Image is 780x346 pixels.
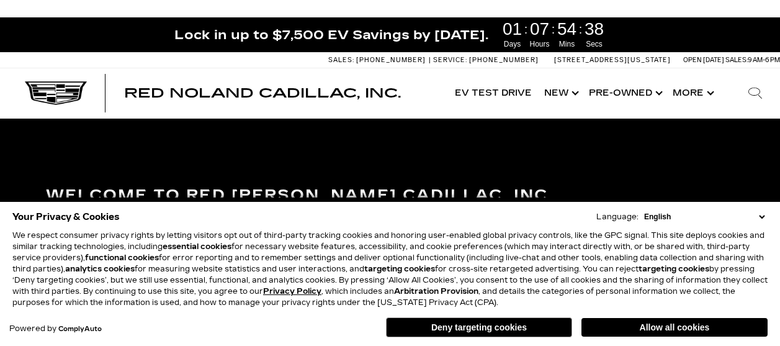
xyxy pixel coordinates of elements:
span: Sales: [328,56,354,64]
span: 07 [528,20,552,38]
span: Red Noland Cadillac, Inc. [124,86,401,101]
a: Pre-Owned [583,68,666,118]
a: Close [759,24,774,39]
strong: Arbitration Provision [394,287,478,296]
span: : [552,20,555,39]
button: Deny targeting cookies [386,317,572,337]
span: Service: [433,56,467,64]
span: Secs [583,39,606,50]
span: 38 [583,20,606,38]
a: Red Noland Cadillac, Inc. [124,87,401,99]
span: Hours [528,39,552,50]
a: Sales: [PHONE_NUMBER] [328,57,429,63]
strong: essential cookies [163,242,231,251]
span: Lock in up to $7,500 EV Savings by [DATE]. [174,27,488,43]
strong: analytics cookies [65,265,135,273]
span: 54 [555,20,579,38]
span: 9 AM-6 PM [748,56,780,64]
span: : [579,20,583,39]
strong: targeting cookies [364,265,435,273]
span: Your Privacy & Cookies [12,208,120,225]
h3: Welcome to Red [PERSON_NAME] Cadillac, Inc. [46,183,735,208]
button: Allow all cookies [581,318,768,337]
span: Days [501,39,524,50]
a: ComplyAuto [58,326,102,333]
img: Cadillac Dark Logo with Cadillac White Text [25,81,87,105]
a: Service: [PHONE_NUMBER] [429,57,542,63]
span: [PHONE_NUMBER] [356,56,426,64]
a: [STREET_ADDRESS][US_STATE] [554,56,671,64]
p: We respect consumer privacy rights by letting visitors opt out of third-party tracking cookies an... [12,230,768,308]
button: More [666,68,718,118]
a: EV Test Drive [449,68,538,118]
span: : [524,20,528,39]
strong: targeting cookies [639,265,709,273]
div: Language: [596,213,639,221]
span: 01 [501,20,524,38]
span: Open [DATE] [683,56,724,64]
a: Privacy Policy [263,287,321,296]
a: New [538,68,583,118]
span: [PHONE_NUMBER] [469,56,539,64]
span: Mins [555,39,579,50]
div: Powered by [9,325,102,333]
span: Sales: [725,56,748,64]
select: Language Select [641,211,768,222]
strong: functional cookies [85,253,159,262]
